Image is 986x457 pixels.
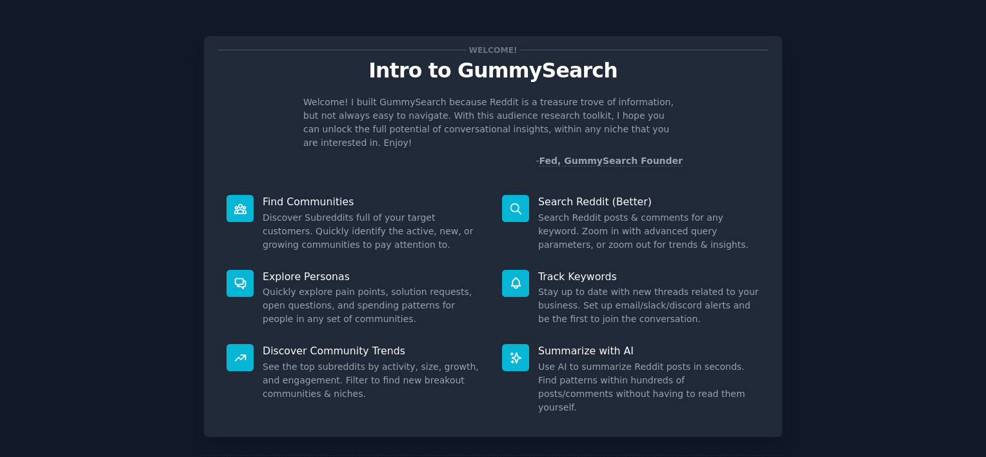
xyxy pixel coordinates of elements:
dd: Stay up to date with new threads related to your business. Set up email/slack/discord alerts and ... [538,285,760,326]
p: Discover Community Trends [263,344,484,358]
a: Fed, GummySearch Founder [539,156,683,167]
dd: Use AI to summarize Reddit posts in seconds. Find patterns within hundreds of posts/comments with... [538,360,760,414]
div: - [536,154,683,168]
p: Search Reddit (Better) [538,195,760,208]
p: Track Keywords [538,270,760,283]
p: Summarize with AI [538,344,760,358]
dd: Search Reddit posts & comments for any keyword. Zoom in with advanced query parameters, or zoom o... [538,211,760,252]
p: Find Communities [263,195,484,208]
p: Explore Personas [263,270,484,283]
dd: Discover Subreddits full of your target customers. Quickly identify the active, new, or growing c... [263,211,484,252]
span: Welcome! [467,43,519,57]
dd: See the top subreddits by activity, size, growth, and engagement. Filter to find new breakout com... [263,360,484,401]
dd: Quickly explore pain points, solution requests, open questions, and spending patterns for people ... [263,285,484,326]
p: Welcome! I built GummySearch because Reddit is a treasure trove of information, but not always ea... [303,96,683,150]
p: Intro to GummySearch [217,59,769,82]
